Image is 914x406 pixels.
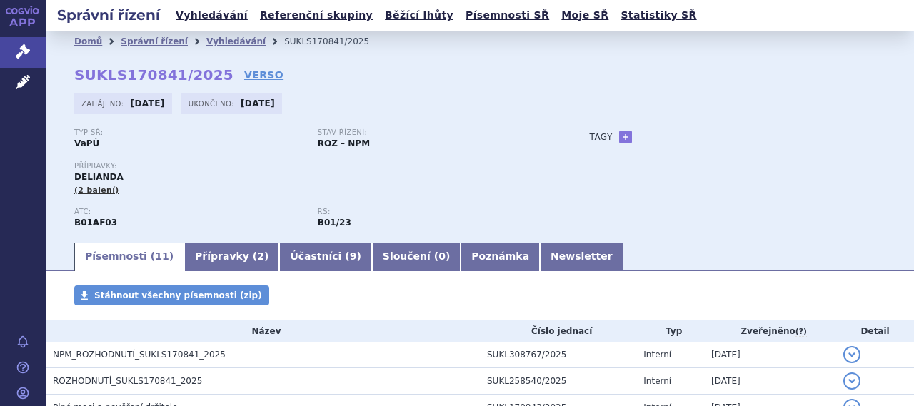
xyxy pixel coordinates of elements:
abbr: (?) [795,327,807,337]
strong: [DATE] [131,98,165,108]
a: Vyhledávání [206,36,266,46]
h3: Tagy [590,128,613,146]
th: Detail [836,320,914,342]
button: detail [843,372,860,390]
p: RS: [318,208,547,216]
p: ATC: [74,208,303,216]
span: 0 [438,250,446,262]
td: [DATE] [704,368,836,395]
strong: VaPÚ [74,138,99,148]
strong: gatrany a xabany vyšší síly [318,218,351,228]
a: Vyhledávání [171,6,252,25]
span: 9 [350,250,357,262]
p: Přípravky: [74,162,561,171]
strong: SUKLS170841/2025 [74,66,233,83]
td: SUKL308767/2025 [480,342,636,368]
a: Přípravky (2) [184,243,279,271]
a: Referenční skupiny [256,6,377,25]
li: SUKLS170841/2025 [284,31,388,52]
span: 2 [257,250,264,262]
strong: EDOXABAN [74,218,117,228]
span: Interní [643,350,671,360]
a: Moje SŘ [557,6,613,25]
span: ROZHODNUTÍ_SUKLS170841_2025 [53,376,202,386]
td: [DATE] [704,342,836,368]
span: Zahájeno: [81,98,126,109]
a: Správní řízení [121,36,188,46]
span: Stáhnout všechny písemnosti (zip) [94,290,262,300]
strong: ROZ – NPM [318,138,370,148]
a: Domů [74,36,102,46]
span: Interní [643,376,671,386]
th: Typ [636,320,704,342]
a: Statistiky SŘ [616,6,700,25]
a: Písemnosti SŘ [461,6,553,25]
a: Stáhnout všechny písemnosti (zip) [74,285,269,305]
span: 11 [155,250,169,262]
a: Písemnosti (11) [74,243,184,271]
a: VERSO [244,68,283,82]
td: SUKL258540/2025 [480,368,636,395]
span: Ukončeno: [189,98,237,109]
a: + [619,131,632,143]
p: Stav řízení: [318,128,547,137]
strong: [DATE] [241,98,275,108]
h2: Správní řízení [46,5,171,25]
a: Sloučení (0) [372,243,461,271]
span: NPM_ROZHODNUTÍ_SUKLS170841_2025 [53,350,226,360]
th: Zveřejněno [704,320,836,342]
button: detail [843,346,860,363]
th: Číslo jednací [480,320,636,342]
span: (2 balení) [74,186,119,195]
a: Účastníci (9) [279,243,371,271]
a: Newsletter [540,243,623,271]
span: DELIANDA [74,172,124,182]
p: Typ SŘ: [74,128,303,137]
a: Běžící lhůty [381,6,458,25]
a: Poznámka [461,243,540,271]
th: Název [46,320,480,342]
